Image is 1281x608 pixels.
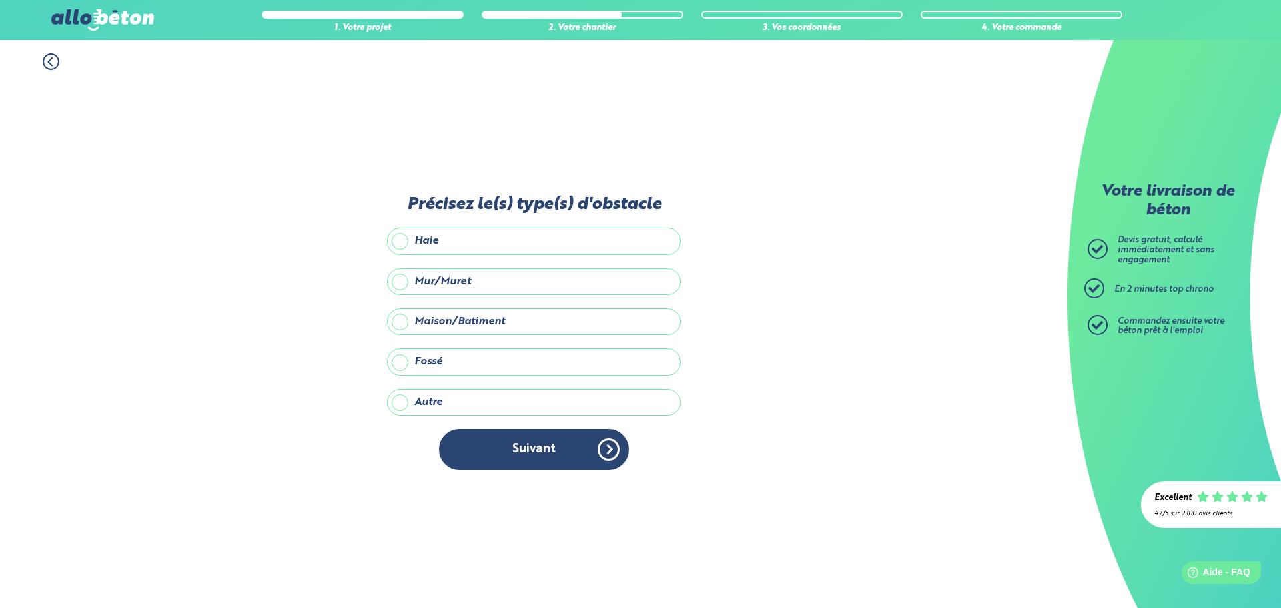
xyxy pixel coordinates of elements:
div: 4. Votre commande [921,23,1122,33]
div: 1. Votre projet [262,23,463,33]
iframe: Help widget launcher [1162,556,1266,593]
div: 3. Vos coordonnées [701,23,903,33]
label: Autre [387,389,681,416]
label: Mur/Muret [387,268,681,295]
p: Votre livraison de béton [1091,183,1244,220]
img: allobéton [51,9,154,31]
label: Fossé [387,348,681,375]
span: En 2 minutes top chrono [1114,285,1214,294]
button: Suivant [439,429,629,470]
div: 2. Votre chantier [482,23,683,33]
span: Devis gratuit, calculé immédiatement et sans engagement [1118,236,1214,264]
label: Haie [387,228,681,254]
div: Excellent [1154,493,1192,503]
div: 4.7/5 sur 2300 avis clients [1154,510,1268,517]
label: Précisez le(s) type(s) d'obstacle [387,195,681,214]
span: Commandez ensuite votre béton prêt à l'emploi [1118,317,1224,336]
label: Maison/Batiment [387,308,681,335]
